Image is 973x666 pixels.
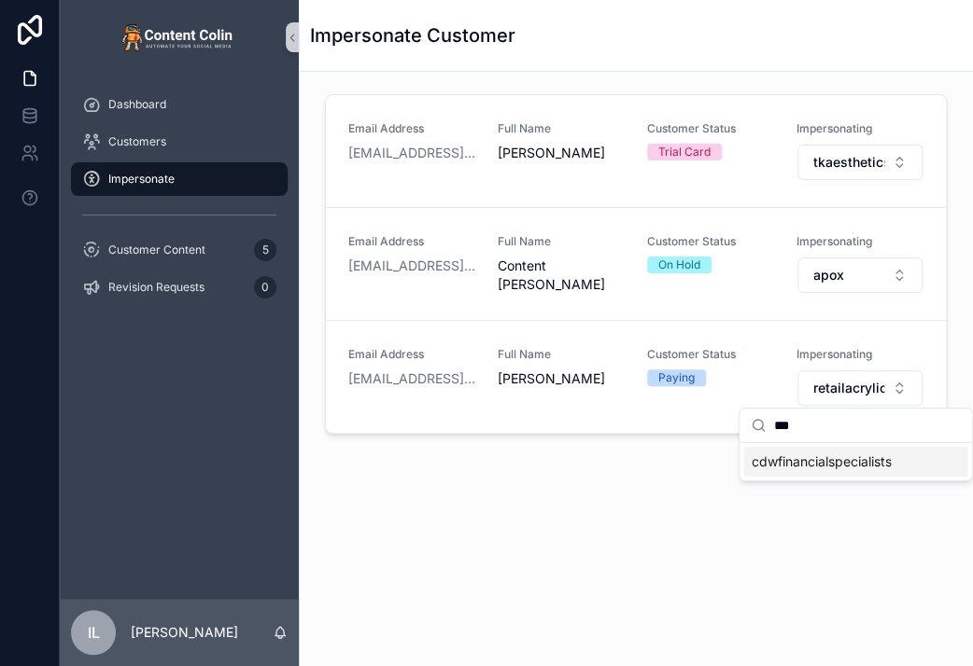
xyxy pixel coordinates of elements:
div: Paying [658,369,695,386]
a: [EMAIL_ADDRESS][DOMAIN_NAME] [348,257,475,275]
span: cdwfinancialspecialists [751,452,891,471]
div: Suggestions [740,443,971,480]
span: Impersonating [797,234,924,249]
span: Full Name [498,347,625,362]
span: Customer Content [108,243,205,257]
span: Content [PERSON_NAME] [498,257,625,294]
span: Impersonating [797,121,924,136]
a: Customers [71,125,288,159]
a: [EMAIL_ADDRESS][DOMAIN_NAME] [348,369,475,388]
div: scrollable content [60,75,299,328]
span: Impersonating [797,347,924,362]
div: Trial Card [658,144,711,160]
span: Impersonate [108,172,175,187]
span: apox [813,266,844,284]
span: retailacrylics [813,379,884,397]
div: On Hold [658,257,700,273]
span: IL [88,621,100,644]
a: Impersonate [71,162,288,196]
span: tkaesthetics [813,153,884,172]
span: Customer Status [647,121,774,136]
span: Email Address [348,347,475,362]
span: Customer Status [647,234,774,249]
span: Dashboard [108,97,166,112]
button: Select Button [797,257,923,293]
img: App logo [121,22,237,52]
button: Select Button [797,370,923,406]
h1: Impersonate Customer [310,22,515,49]
span: Revision Requests [108,280,204,295]
a: Dashboard [71,88,288,121]
div: 0 [254,276,276,298]
span: [PERSON_NAME] [498,369,625,388]
span: Customers [108,134,166,149]
a: Customer Content5 [71,233,288,267]
p: [PERSON_NAME] [131,623,238,642]
span: Email Address [348,234,475,249]
span: Full Name [498,121,625,136]
span: [PERSON_NAME] [498,144,625,162]
a: Revision Requests0 [71,271,288,304]
a: [EMAIL_ADDRESS][DOMAIN_NAME] [348,144,475,162]
button: Select Button [797,145,923,180]
span: Full Name [498,234,625,249]
span: Email Address [348,121,475,136]
span: Customer Status [647,347,774,362]
div: 5 [254,239,276,261]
